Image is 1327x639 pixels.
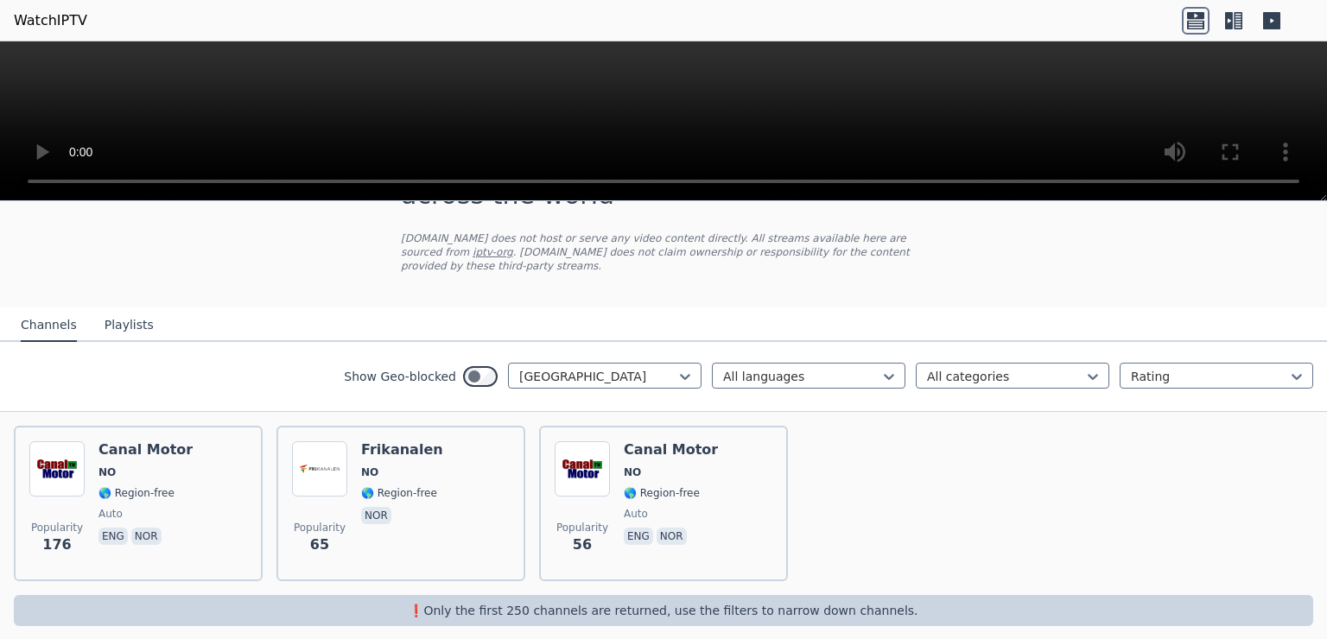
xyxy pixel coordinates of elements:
h6: Canal Motor [98,441,193,459]
a: WatchIPTV [14,10,87,31]
img: Canal Motor [29,441,85,497]
span: 🌎 Region-free [624,486,700,500]
img: Frikanalen [292,441,347,497]
span: Popularity [294,521,346,535]
span: NO [361,465,378,479]
span: auto [98,507,123,521]
h6: Canal Motor [624,441,718,459]
p: nor [131,528,162,545]
img: Canal Motor [555,441,610,497]
h6: Frikanalen [361,441,443,459]
label: Show Geo-blocked [344,368,456,385]
p: nor [657,528,687,545]
span: 🌎 Region-free [98,486,175,500]
p: [DOMAIN_NAME] does not host or serve any video content directly. All streams available here are s... [401,231,926,273]
button: Channels [21,309,77,342]
span: 65 [310,535,329,555]
span: Popularity [556,521,608,535]
span: 176 [42,535,71,555]
p: eng [624,528,653,545]
span: Popularity [31,521,83,535]
p: nor [361,507,391,524]
button: Playlists [105,309,154,342]
p: ❗️Only the first 250 channels are returned, use the filters to narrow down channels. [21,602,1306,619]
a: iptv-org [473,246,513,258]
span: auto [624,507,648,521]
span: 🌎 Region-free [361,486,437,500]
span: NO [624,465,641,479]
span: NO [98,465,116,479]
p: eng [98,528,128,545]
span: 56 [573,535,592,555]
